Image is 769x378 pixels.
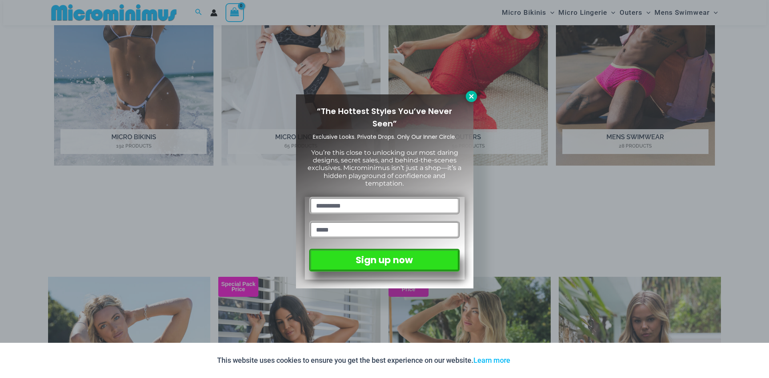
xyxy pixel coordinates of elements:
button: Close [466,91,477,102]
span: “The Hottest Styles You’ve Never Seen” [317,106,452,129]
p: This website uses cookies to ensure you get the best experience on our website. [217,354,510,366]
a: Learn more [473,356,510,364]
button: Accept [516,351,552,370]
button: Sign up now [309,249,459,272]
span: You’re this close to unlocking our most daring designs, secret sales, and behind-the-scenes exclu... [308,149,461,187]
span: Exclusive Looks. Private Drops. Only Our Inner Circle. [313,133,456,141]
